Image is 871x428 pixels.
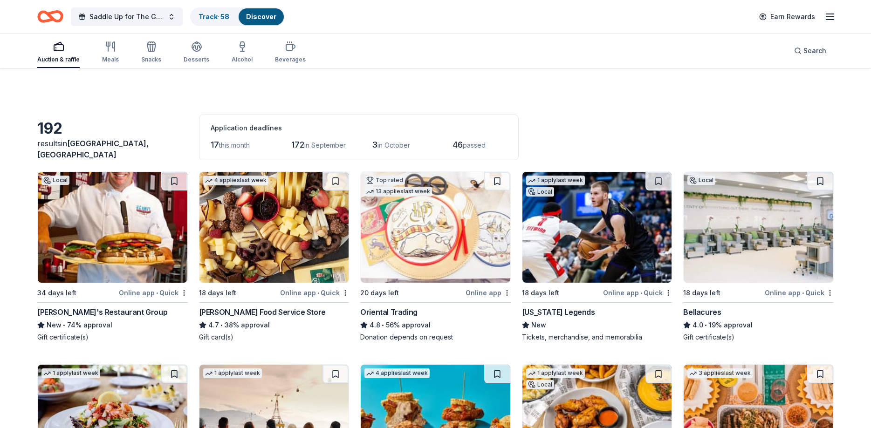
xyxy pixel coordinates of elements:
[71,7,183,26] button: Saddle Up for The Guild
[246,13,276,20] a: Discover
[526,176,585,185] div: 1 apply last week
[141,37,161,68] button: Snacks
[211,140,219,149] span: 17
[275,37,306,68] button: Beverages
[184,56,209,63] div: Desserts
[37,333,188,342] div: Gift certificate(s)
[141,56,161,63] div: Snacks
[683,171,834,342] a: Image for BellacuresLocal18 days leftOnline app•QuickBellacures4.0•19% approvalGift certificate(s)
[803,45,826,56] span: Search
[364,368,430,378] div: 4 applies last week
[364,187,432,197] div: 13 applies last week
[522,333,672,342] div: Tickets, merchandise, and memorabilia
[693,319,703,331] span: 4.0
[190,7,285,26] button: Track· 58Discover
[526,380,554,389] div: Local
[199,172,349,283] img: Image for Gordon Food Service Store
[102,56,119,63] div: Meals
[37,56,80,63] div: Auction & raffle
[119,287,188,299] div: Online app Quick
[522,287,559,299] div: 18 days left
[377,141,410,149] span: in October
[372,140,377,149] span: 3
[754,8,821,25] a: Earn Rewards
[275,56,306,63] div: Beverages
[683,333,834,342] div: Gift certificate(s)
[453,140,463,149] span: 46
[291,140,304,149] span: 172
[687,176,715,185] div: Local
[41,176,69,185] div: Local
[640,289,642,297] span: •
[37,306,167,318] div: [PERSON_NAME]'s Restaurant Group
[199,306,326,318] div: [PERSON_NAME] Food Service Store
[37,138,188,160] div: results
[360,287,399,299] div: 20 days left
[199,319,350,331] div: 38% approval
[526,368,585,378] div: 1 apply last week
[63,321,65,329] span: •
[37,171,188,342] a: Image for Kenny's Restaurant GroupLocal34 days leftOnline app•Quick[PERSON_NAME]'s Restaurant Gro...
[199,333,350,342] div: Gift card(s)
[203,368,262,378] div: 1 apply last week
[463,141,486,149] span: passed
[38,172,187,283] img: Image for Kenny's Restaurant Group
[199,171,350,342] a: Image for Gordon Food Service Store4 applieslast week18 days leftOnline app•Quick[PERSON_NAME] Fo...
[220,321,223,329] span: •
[199,13,229,20] a: Track· 58
[47,319,62,331] span: New
[531,319,546,331] span: New
[219,141,250,149] span: this month
[683,287,720,299] div: 18 days left
[370,319,380,331] span: 4.8
[41,368,100,378] div: 1 apply last week
[522,306,595,318] div: [US_STATE] Legends
[211,122,507,134] div: Application deadlines
[361,172,510,283] img: Image for Oriental Trading
[360,319,511,331] div: 56% approval
[156,289,158,297] span: •
[526,187,554,197] div: Local
[364,176,405,185] div: Top rated
[765,287,834,299] div: Online app Quick
[199,287,236,299] div: 18 days left
[184,37,209,68] button: Desserts
[787,41,834,60] button: Search
[603,287,672,299] div: Online app Quick
[208,319,219,331] span: 4.7
[466,287,511,299] div: Online app
[232,56,253,63] div: Alcohol
[360,333,511,342] div: Donation depends on request
[382,321,384,329] span: •
[102,37,119,68] button: Meals
[802,289,804,297] span: •
[203,176,268,185] div: 4 applies last week
[317,289,319,297] span: •
[37,6,63,27] a: Home
[684,172,833,283] img: Image for Bellacures
[37,119,188,138] div: 192
[522,172,672,283] img: Image for Texas Legends
[37,287,76,299] div: 34 days left
[89,11,164,22] span: Saddle Up for The Guild
[683,319,834,331] div: 19% approval
[232,37,253,68] button: Alcohol
[280,287,349,299] div: Online app Quick
[37,319,188,331] div: 74% approval
[360,306,418,318] div: Oriental Trading
[360,171,511,342] a: Image for Oriental TradingTop rated13 applieslast week20 days leftOnline appOriental Trading4.8•5...
[37,37,80,68] button: Auction & raffle
[705,321,707,329] span: •
[37,139,149,159] span: [GEOGRAPHIC_DATA], [GEOGRAPHIC_DATA]
[683,306,721,318] div: Bellacures
[37,139,149,159] span: in
[522,171,672,342] a: Image for Texas Legends1 applylast weekLocal18 days leftOnline app•Quick[US_STATE] LegendsNewTick...
[304,141,346,149] span: in September
[687,368,753,378] div: 3 applies last week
